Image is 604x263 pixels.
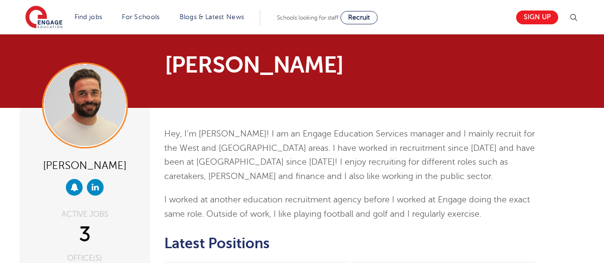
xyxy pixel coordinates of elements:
[180,13,244,21] a: Blogs & Latest News
[25,6,63,30] img: Engage Education
[165,53,392,76] h1: [PERSON_NAME]
[516,11,558,24] a: Sign up
[74,13,103,21] a: Find jobs
[348,14,370,21] span: Recruit
[164,235,536,252] h2: Latest Positions
[27,210,143,218] div: ACTIVE JOBS
[27,156,143,174] div: [PERSON_NAME]
[122,13,159,21] a: For Schools
[277,14,339,21] span: Schools looking for staff
[27,223,143,247] div: 3
[164,195,530,219] span: I worked at another education recruitment agency before I worked at Engage doing the exact same r...
[340,11,378,24] a: Recruit
[164,129,535,181] span: Hey, I’m [PERSON_NAME]! I am an Engage Education Services manager and I mainly recruit for the We...
[27,254,143,262] div: OFFICE(S)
